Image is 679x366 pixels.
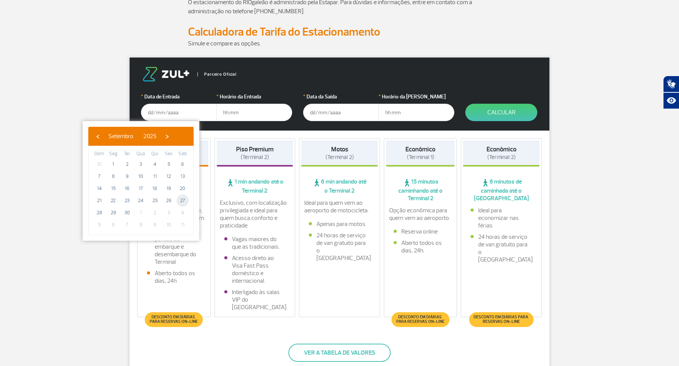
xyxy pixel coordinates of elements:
li: Reserva online [394,228,447,235]
li: 24 horas de serviço de van gratuito para o [GEOGRAPHIC_DATA] [309,232,370,262]
span: (Terminal 2) [487,154,516,161]
span: (Terminal 2) [325,154,354,161]
span: 20 [177,182,189,195]
li: Interligado às salas VIP do [GEOGRAPHIC_DATA]. [224,288,286,311]
button: Abrir tradutor de língua de sinais. [663,76,679,92]
th: weekday [162,150,176,158]
span: 6 [107,219,119,231]
label: Data da Saída [303,93,379,101]
span: 30 [121,207,133,219]
span: 10 [135,170,147,182]
th: weekday [92,150,106,158]
span: 15 minutos caminhando até o Terminal 2 [386,178,455,202]
span: (Terminal 1) [407,154,434,161]
span: 10 [163,219,175,231]
span: (Terminal 2) [241,154,269,161]
span: 11 [177,219,189,231]
span: 31 [93,158,105,170]
span: 5 [93,219,105,231]
span: 25 [149,195,161,207]
li: Apenas para motos. [309,220,370,228]
label: Horário da [PERSON_NAME] [379,93,454,101]
li: Ideal para economizar nas férias [471,207,532,229]
th: weekday [106,150,120,158]
span: Desconto em diárias para reservas on-line [149,315,199,324]
span: 27 [177,195,189,207]
span: 4 [177,207,189,219]
span: 1 [135,207,147,219]
h2: Calculadora de Tarifa do Estacionamento [188,25,491,39]
strong: Piso Premium [236,145,274,153]
span: 2 [121,158,133,170]
strong: Econômico [405,145,435,153]
span: 16 [121,182,133,195]
span: 1 [107,158,119,170]
span: 3 [135,158,147,170]
span: 3 [163,207,175,219]
input: hh:mm [379,104,454,121]
p: Opção econômica para quem vem ao aeroporto. [389,207,452,222]
button: Abrir recursos assistivos. [663,92,679,109]
span: 7 [121,219,133,231]
button: › [161,131,173,142]
button: ‹ [92,131,103,142]
span: Parceiro Oficial [197,72,236,76]
strong: Motos [331,145,348,153]
span: Desconto em diárias para reservas on-line [395,315,446,324]
th: weekday [134,150,148,158]
button: Ver a tabela de valores [288,344,391,362]
p: Simule e compare as opções. [188,39,491,48]
span: 5 [163,158,175,170]
input: dd/mm/aaaa [141,104,217,121]
span: 15 [107,182,119,195]
span: 17 [135,182,147,195]
button: Calcular [465,104,537,121]
span: 23 [121,195,133,207]
span: 6 [177,158,189,170]
span: 4 [149,158,161,170]
p: Ideal para quem vem ao aeroporto de motocicleta. [304,199,375,214]
th: weekday [120,150,134,158]
span: 9 [121,170,133,182]
span: 29 [107,207,119,219]
li: Vagas maiores do que as tradicionais. [224,235,286,251]
span: 26 [163,195,175,207]
span: 11 [149,170,161,182]
span: 8 [135,219,147,231]
span: 8 [107,170,119,182]
span: 13 [177,170,189,182]
p: Exclusivo, com localização privilegiada e ideal para quem busca conforto e praticidade. [220,199,290,229]
span: 28 [93,207,105,219]
div: Plugin de acessibilidade da Hand Talk. [663,76,679,109]
span: 9 [149,219,161,231]
button: Setembro [103,131,138,142]
span: 2 [149,207,161,219]
label: Data de Entrada [141,93,217,101]
span: 14 [93,182,105,195]
li: 24 horas de serviço de van gratuito para o [GEOGRAPHIC_DATA] [471,233,532,263]
img: logo-zul.png [141,67,191,81]
th: weekday [175,150,189,158]
span: Setembro [108,132,133,140]
span: 2025 [143,132,156,140]
input: hh:mm [216,104,292,121]
span: 21 [93,195,105,207]
span: 18 [149,182,161,195]
span: 22 [107,195,119,207]
input: dd/mm/aaaa [303,104,379,121]
span: 24 [135,195,147,207]
label: Horário da Entrada [216,93,292,101]
span: Desconto em diárias para reservas on-line [473,315,530,324]
span: 6 min andando até o Terminal 2 [301,178,378,195]
li: Aberto todos os dias, 24h [147,269,201,285]
span: 19 [163,182,175,195]
button: 2025 [138,131,161,142]
bs-datepicker-container: calendar [83,121,199,241]
span: 12 [163,170,175,182]
span: 1 min andando até o Terminal 2 [217,178,293,195]
li: Aberto todos os dias, 24h. [394,239,447,254]
th: weekday [148,150,162,158]
bs-datepicker-navigation-view: ​ ​ ​ [92,131,173,139]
